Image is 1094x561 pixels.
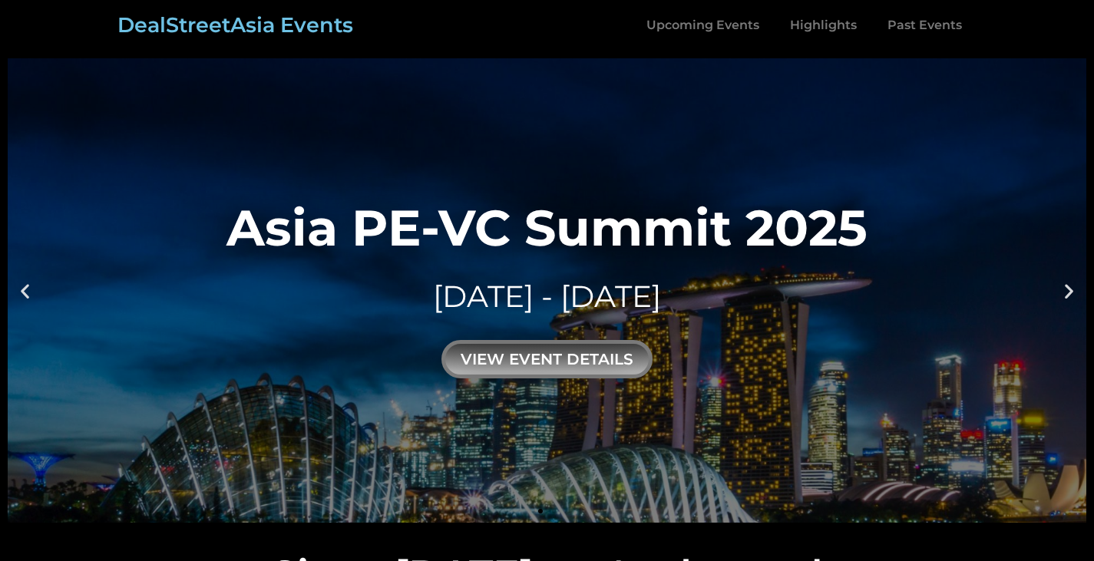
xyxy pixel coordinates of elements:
a: Past Events [872,8,977,43]
div: Asia PE-VC Summit 2025 [226,203,868,252]
a: Asia PE-VC Summit 2025[DATE] - [DATE]view event details [8,58,1086,523]
a: Highlights [775,8,872,43]
div: view event details [441,340,653,378]
div: Next slide [1059,281,1079,300]
div: [DATE] - [DATE] [226,276,868,318]
a: DealStreetAsia Events [117,12,353,38]
span: Go to slide 1 [538,509,543,513]
div: Previous slide [15,281,35,300]
span: Go to slide 2 [552,509,557,513]
a: Upcoming Events [631,8,775,43]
